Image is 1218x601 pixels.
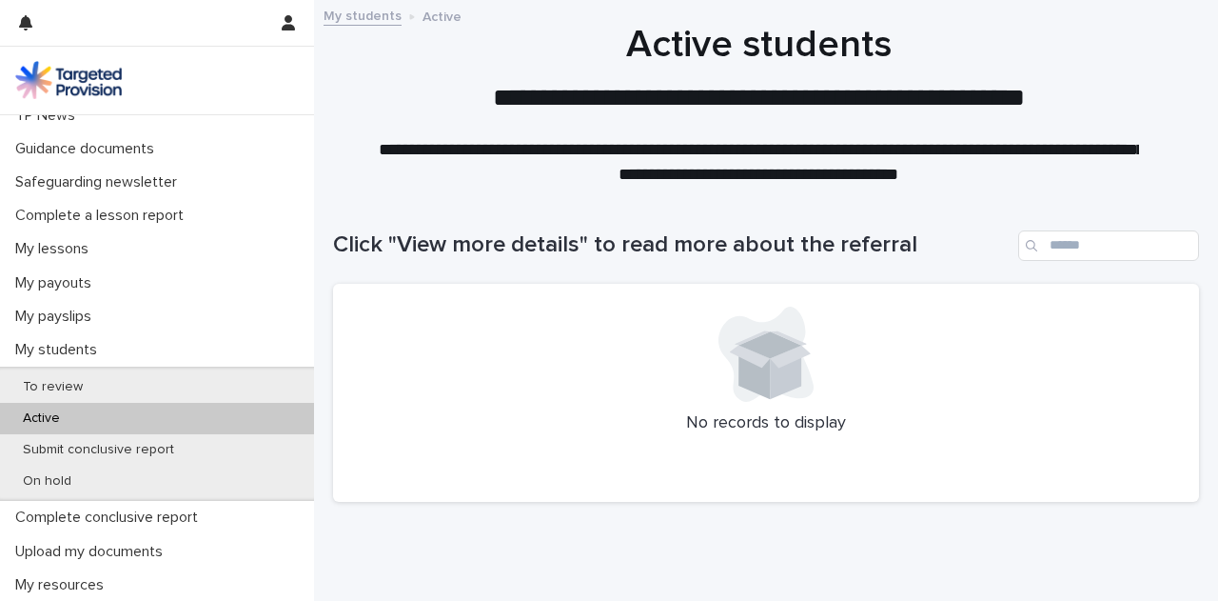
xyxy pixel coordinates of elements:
[8,140,169,158] p: Guidance documents
[422,5,462,26] p: Active
[8,274,107,292] p: My payouts
[8,442,189,458] p: Submit conclusive report
[8,240,104,258] p: My lessons
[333,22,1185,68] h1: Active students
[8,207,199,225] p: Complete a lesson report
[8,576,119,594] p: My resources
[8,379,98,395] p: To review
[8,509,213,527] p: Complete conclusive report
[8,107,90,125] p: TP News
[8,543,178,561] p: Upload my documents
[356,413,1176,434] p: No records to display
[333,231,1011,259] h1: Click "View more details" to read more about the referral
[8,308,107,326] p: My payslips
[324,4,402,26] a: My students
[8,411,75,427] p: Active
[1018,230,1199,261] input: Search
[8,473,87,490] p: On hold
[8,341,112,359] p: My students
[8,173,192,191] p: Safeguarding newsletter
[15,61,122,99] img: M5nRWzHhSzIhMunXDL62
